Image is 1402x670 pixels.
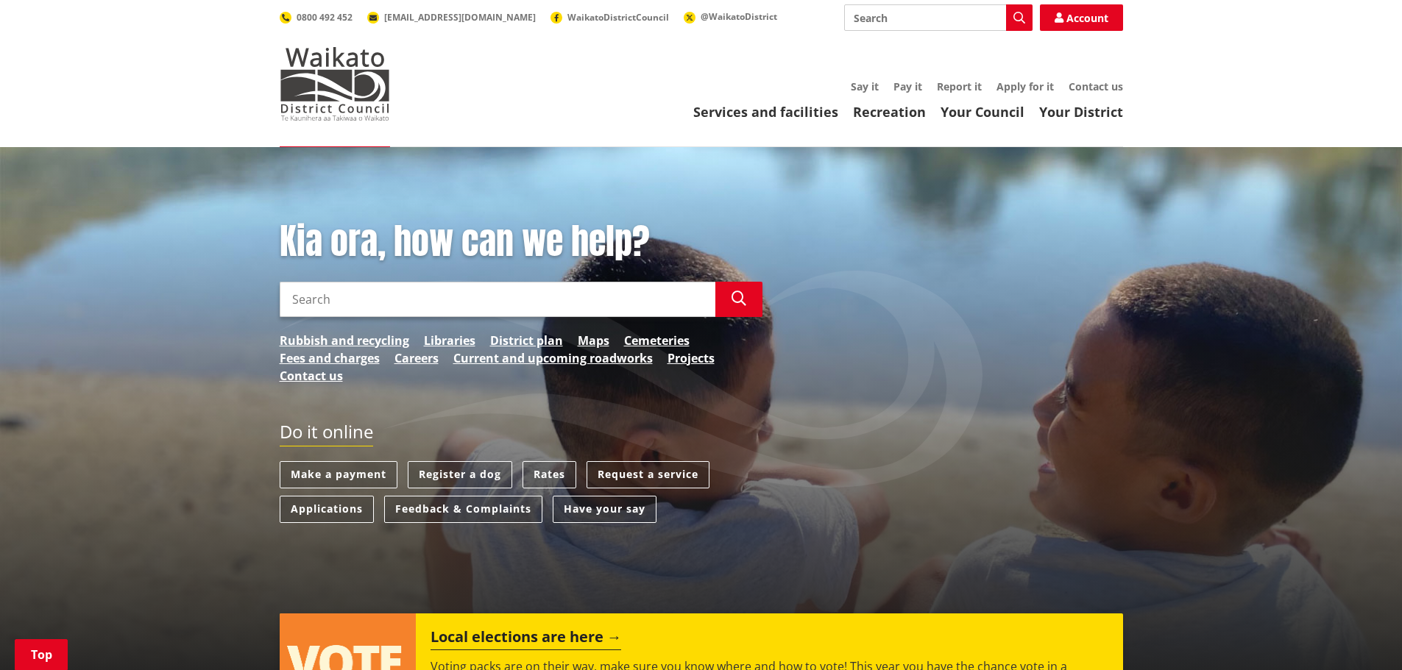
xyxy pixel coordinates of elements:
a: Cemeteries [624,332,690,349]
a: Contact us [280,367,343,385]
a: Make a payment [280,461,397,488]
a: Projects [668,349,715,367]
a: Your District [1039,103,1123,121]
a: Pay it [893,79,922,93]
a: Request a service [587,461,709,488]
span: 0800 492 452 [297,11,353,24]
a: Say it [851,79,879,93]
a: Services and facilities [693,103,838,121]
a: Current and upcoming roadworks [453,349,653,367]
a: [EMAIL_ADDRESS][DOMAIN_NAME] [367,11,536,24]
a: @WaikatoDistrict [684,10,777,23]
a: Your Council [941,103,1024,121]
a: WaikatoDistrictCouncil [550,11,669,24]
a: Libraries [424,332,475,349]
a: Have your say [553,496,656,523]
h2: Do it online [280,421,373,447]
h2: Local elections are here [431,628,621,650]
a: District plan [490,332,563,349]
a: Rates [523,461,576,488]
a: Contact us [1069,79,1123,93]
span: @WaikatoDistrict [701,10,777,23]
a: Register a dog [408,461,512,488]
a: Top [15,639,68,670]
span: WaikatoDistrictCouncil [567,11,669,24]
a: Recreation [853,103,926,121]
a: Report it [937,79,982,93]
a: Rubbish and recycling [280,332,409,349]
a: 0800 492 452 [280,11,353,24]
input: Search input [844,4,1033,31]
a: Feedback & Complaints [384,496,542,523]
a: Fees and charges [280,349,380,367]
input: Search input [280,282,715,317]
a: Maps [578,332,609,349]
a: Careers [394,349,439,367]
a: Apply for it [996,79,1054,93]
a: Account [1040,4,1123,31]
img: Waikato District Council - Te Kaunihera aa Takiwaa o Waikato [280,47,390,121]
span: [EMAIL_ADDRESS][DOMAIN_NAME] [384,11,536,24]
h1: Kia ora, how can we help? [280,221,762,263]
a: Applications [280,496,374,523]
